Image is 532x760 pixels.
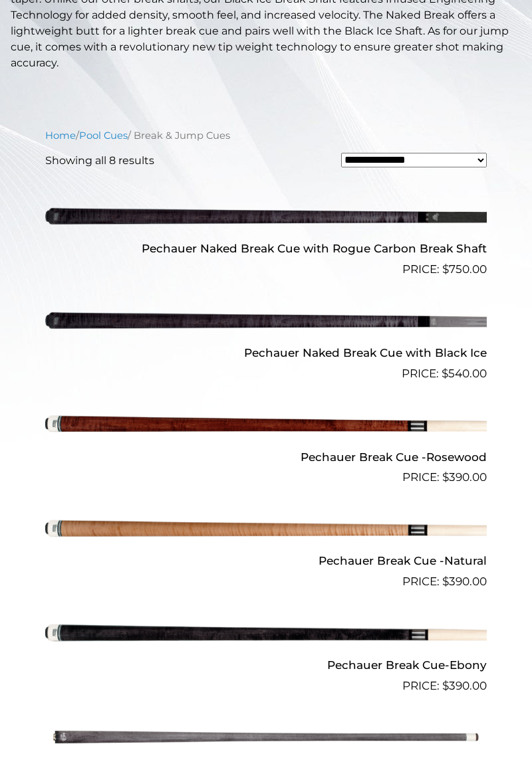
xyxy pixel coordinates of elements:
[442,575,449,588] span: $
[45,388,487,486] a: Pechauer Break Cue -Rosewood $390.00
[45,179,487,252] img: Pechauer Naked Break Cue with Rogue Carbon Break Shaft
[442,470,449,484] span: $
[45,596,487,694] a: Pechauer Break Cue-Ebony $390.00
[442,367,487,380] bdi: 540.00
[442,470,487,484] bdi: 390.00
[442,262,487,276] bdi: 750.00
[45,130,76,142] a: Home
[45,492,487,590] a: Pechauer Break Cue -Natural $390.00
[45,179,487,278] a: Pechauer Naked Break Cue with Rogue Carbon Break Shaft $750.00
[45,492,487,565] img: Pechauer Break Cue -Natural
[442,575,487,588] bdi: 390.00
[45,284,487,357] img: Pechauer Naked Break Cue with Black Ice
[45,236,487,260] h2: Pechauer Naked Break Cue with Rogue Carbon Break Shaft
[45,596,487,669] img: Pechauer Break Cue-Ebony
[45,153,154,169] p: Showing all 8 results
[45,128,487,143] nav: Breadcrumb
[79,130,128,142] a: Pool Cues
[341,153,487,167] select: Shop order
[442,679,487,692] bdi: 390.00
[45,340,487,365] h2: Pechauer Naked Break Cue with Black Ice
[442,262,449,276] span: $
[442,367,448,380] span: $
[45,388,487,461] img: Pechauer Break Cue -Rosewood
[442,679,449,692] span: $
[45,284,487,382] a: Pechauer Naked Break Cue with Black Ice $540.00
